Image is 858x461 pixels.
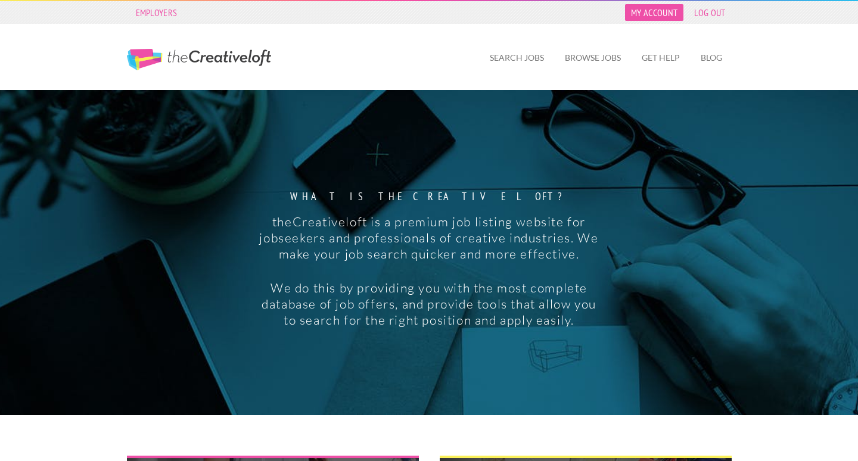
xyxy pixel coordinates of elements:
[688,4,731,21] a: Log Out
[632,44,689,71] a: Get Help
[257,191,601,202] strong: What is the creative loft?
[625,4,683,21] a: My Account
[555,44,630,71] a: Browse Jobs
[127,49,271,70] a: The Creative Loft
[257,214,601,262] p: theCreativeloft is a premium job listing website for jobseekers and professionals of creative ind...
[691,44,732,71] a: Blog
[257,280,601,328] p: We do this by providing you with the most complete database of job offers, and provide tools that...
[130,4,184,21] a: Employers
[480,44,554,71] a: Search Jobs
